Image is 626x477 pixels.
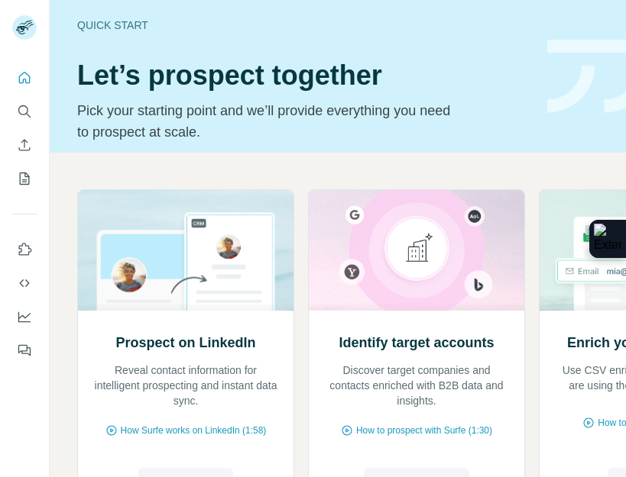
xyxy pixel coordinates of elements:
[77,60,529,91] h1: Let’s prospect together
[93,363,278,408] p: Reveal contact information for intelligent prospecting and instant data sync.
[356,424,492,437] span: How to prospect with Surfe (1:30)
[12,98,37,125] button: Search
[115,332,255,353] h2: Prospect on LinkedIn
[77,190,294,311] img: Prospect on LinkedIn
[12,165,37,192] button: My lists
[12,236,37,263] button: Use Surfe on LinkedIn
[12,303,37,330] button: Dashboard
[594,224,621,254] img: Extension Icon
[12,131,37,159] button: Enrich CSV
[339,332,494,353] h2: Identify target accounts
[77,100,460,143] p: Pick your starting point and we’ll provide everything you need to prospect at scale.
[324,363,509,408] p: Discover target companies and contacts enriched with B2B data and insights.
[77,18,529,33] div: Quick start
[12,269,37,297] button: Use Surfe API
[308,190,525,311] img: Identify target accounts
[12,337,37,364] button: Feedback
[12,64,37,92] button: Quick start
[121,424,267,437] span: How Surfe works on LinkedIn (1:58)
